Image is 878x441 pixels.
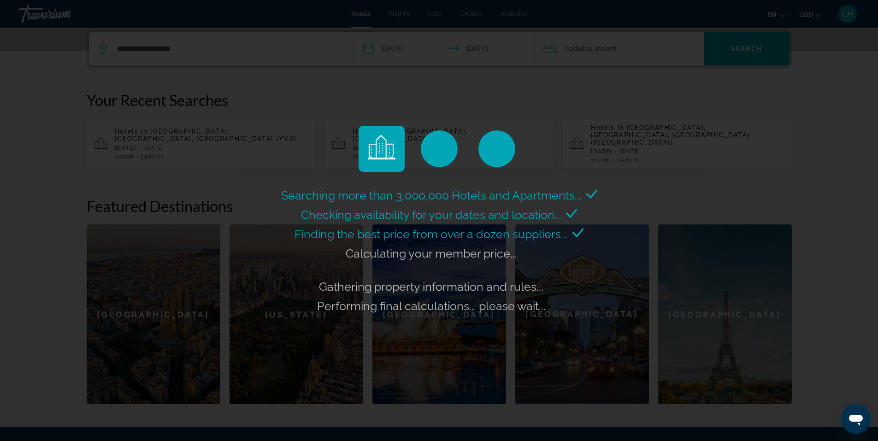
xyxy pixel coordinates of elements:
span: Gathering property information and rules... [319,280,543,294]
span: Checking availability for your dates and location... [301,208,561,222]
span: Calculating your member price... [346,247,517,260]
span: Finding the best price from over a dozen suppliers... [295,227,568,241]
iframe: Button to launch messaging window [841,404,871,434]
span: Performing final calculations... please wait... [317,299,546,313]
span: Searching more than 3,000,000 Hotels and Apartments... [281,188,582,202]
